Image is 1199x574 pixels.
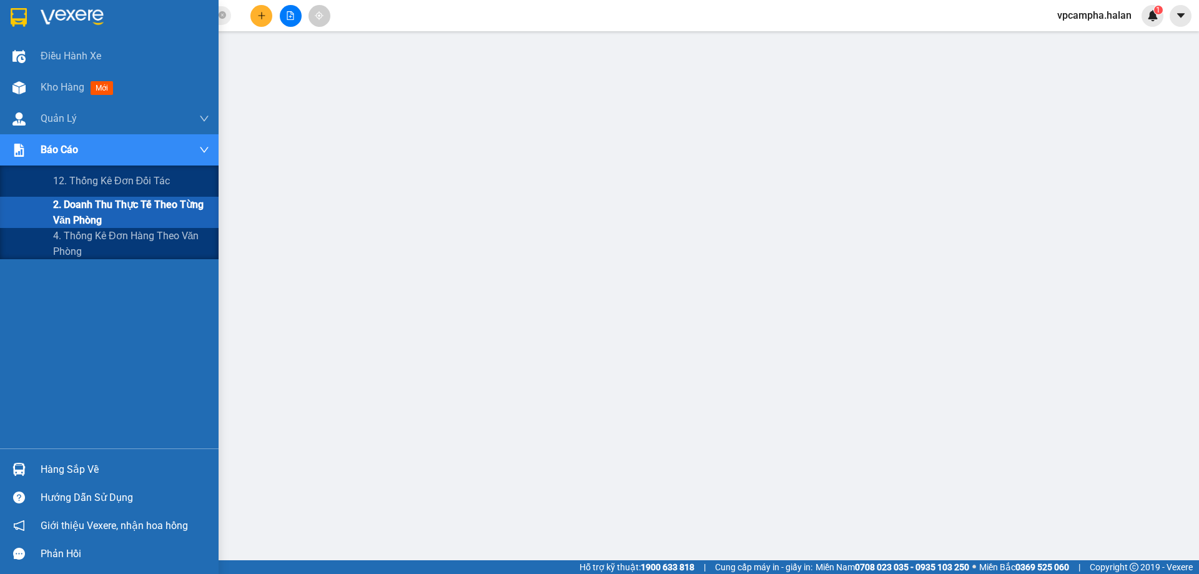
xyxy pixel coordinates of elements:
span: down [199,145,209,155]
div: Hàng sắp về [41,460,209,479]
span: Cung cấp máy in - giấy in: [715,560,812,574]
span: close-circle [219,11,226,19]
span: 2. Doanh thu thực tế theo từng văn phòng [53,197,209,228]
img: solution-icon [12,144,26,157]
img: warehouse-icon [12,463,26,476]
img: warehouse-icon [12,81,26,94]
span: Báo cáo [41,142,78,157]
span: 1 [1156,6,1160,14]
sup: 1 [1154,6,1163,14]
span: notification [13,520,25,532]
span: close-circle [219,10,226,22]
span: 12. Thống kê đơn đối tác [53,173,170,189]
span: question-circle [13,492,25,503]
button: caret-down [1170,5,1192,27]
img: warehouse-icon [12,50,26,63]
strong: 0369 525 060 [1015,562,1069,572]
strong: 0708 023 035 - 0935 103 250 [855,562,969,572]
span: file-add [286,11,295,20]
span: 4. Thống kê đơn hàng theo văn phòng [53,228,209,259]
span: Hỗ trợ kỹ thuật: [580,560,694,574]
span: down [199,114,209,124]
span: Miền Nam [816,560,969,574]
strong: 1900 633 818 [641,562,694,572]
span: Kho hàng [41,81,84,93]
img: warehouse-icon [12,112,26,126]
span: caret-down [1175,10,1187,21]
div: Hướng dẫn sử dụng [41,488,209,507]
span: Quản Lý [41,111,77,126]
span: | [704,560,706,574]
span: Giới thiệu Vexere, nhận hoa hồng [41,518,188,533]
img: logo-vxr [11,8,27,27]
div: Phản hồi [41,545,209,563]
button: plus [250,5,272,27]
button: file-add [280,5,302,27]
img: icon-new-feature [1147,10,1158,21]
button: aim [308,5,330,27]
span: copyright [1130,563,1138,572]
span: Miền Bắc [979,560,1069,574]
span: Điều hành xe [41,48,101,64]
span: message [13,548,25,560]
span: vpcampha.halan [1047,7,1142,23]
span: | [1078,560,1080,574]
span: aim [315,11,323,20]
span: ⚪️ [972,565,976,570]
span: mới [91,81,113,95]
span: plus [257,11,266,20]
